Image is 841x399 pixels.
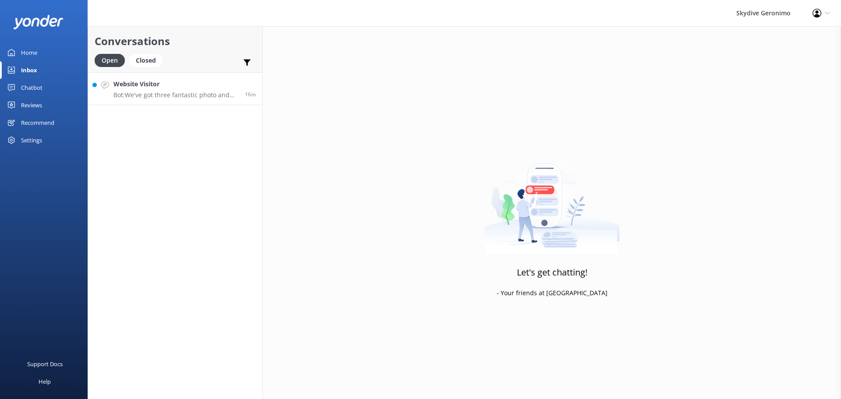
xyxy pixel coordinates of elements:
[517,265,587,279] h3: Let's get chatting!
[88,72,262,105] a: Website VisitorBot:We've got three fantastic photo and video packages to capture your skydive adv...
[95,33,256,49] h2: Conversations
[245,91,256,98] span: Oct 04 2025 03:54pm (UTC +08:00) Australia/Perth
[129,54,163,67] div: Closed
[21,44,37,61] div: Home
[21,114,54,131] div: Recommend
[21,61,37,79] div: Inbox
[21,79,42,96] div: Chatbot
[129,55,167,65] a: Closed
[27,355,63,373] div: Support Docs
[13,15,64,29] img: yonder-white-logo.png
[113,91,238,99] p: Bot: We've got three fantastic photo and video packages to capture your skydive adventure: - **Ha...
[497,288,608,298] p: - Your friends at [GEOGRAPHIC_DATA]
[21,131,42,149] div: Settings
[39,373,51,390] div: Help
[484,145,620,254] img: artwork of a man stealing a conversation from at giant smartphone
[21,96,42,114] div: Reviews
[95,54,125,67] div: Open
[95,55,129,65] a: Open
[113,79,238,89] h4: Website Visitor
